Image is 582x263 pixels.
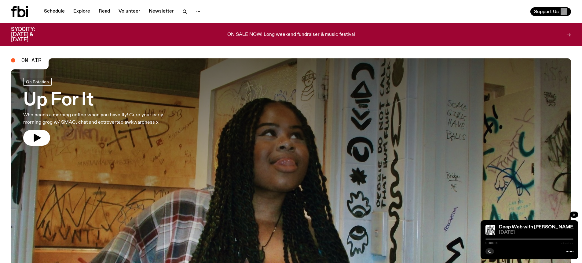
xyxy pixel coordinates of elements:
[23,78,52,86] a: On Rotation
[530,7,571,16] button: Support Us
[11,27,50,43] h3: SYDCITY: [DATE] & [DATE]
[227,32,355,38] p: ON SALE NOW! Long weekend fundraiser & music festival
[21,58,42,63] span: On Air
[95,7,114,16] a: Read
[115,7,144,16] a: Volunteer
[561,242,573,245] span: -:--:--
[70,7,94,16] a: Explore
[145,7,178,16] a: Newsletter
[23,111,180,126] p: Who needs a morning coffee when you have Ify! Cure your early morning grog w/ SMAC, chat and extr...
[23,92,180,109] h3: Up For It
[485,242,498,245] span: 0:00:00
[26,79,49,84] span: On Rotation
[40,7,68,16] a: Schedule
[534,9,559,14] span: Support Us
[23,78,180,146] a: Up For ItWho needs a morning coffee when you have Ify! Cure your early morning grog w/ SMAC, chat...
[499,230,573,235] span: [DATE]
[499,225,575,230] a: Deep Web with [PERSON_NAME]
